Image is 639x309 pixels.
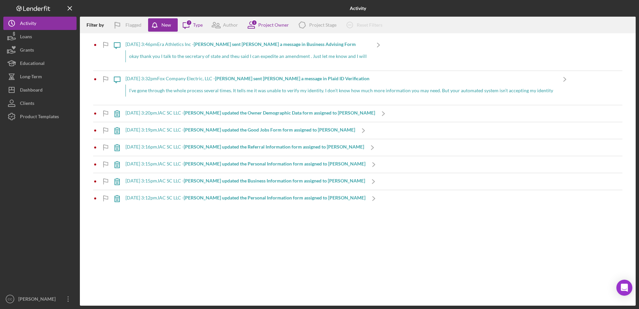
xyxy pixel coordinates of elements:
div: Project Stage [309,22,336,28]
b: [PERSON_NAME] sent [PERSON_NAME] a message in Plaid ID Verification [215,76,369,81]
div: Dashboard [20,83,43,98]
div: 1 [251,20,257,26]
div: Clients [20,97,34,112]
div: Grants [20,43,34,58]
div: [DATE] 3:15pm JAC SC LLC - [125,161,365,166]
button: Dashboard [3,83,77,97]
div: Open Intercom Messenger [616,280,632,296]
button: New [148,18,178,32]
button: CC[PERSON_NAME] [3,292,77,306]
div: [DATE] 3:15pm JAC SC LLC - [125,178,365,183]
a: [DATE] 3:16pmJAC SC LLC -[PERSON_NAME] updated the Referral Information form assigned to [PERSON_... [109,139,381,156]
button: Educational [3,57,77,70]
a: [DATE] 3:46pmEra Athletics Inc -[PERSON_NAME] sent [PERSON_NAME] a message in Business Advising F... [109,37,387,71]
button: Activity [3,17,77,30]
button: Product Templates [3,110,77,123]
div: [DATE] 3:12pm JAC SC LLC - [125,195,365,200]
div: Activity [20,17,36,32]
div: Reset Filters [357,18,382,32]
b: Activity [350,6,366,11]
button: Grants [3,43,77,57]
b: [PERSON_NAME] updated the Business Information form assigned to [PERSON_NAME] [184,178,365,183]
div: New [161,18,171,32]
b: [PERSON_NAME] updated the Personal Information form assigned to [PERSON_NAME] [184,161,365,166]
div: Author [223,22,238,28]
div: [DATE] 3:20pm JAC SC LLC - [125,110,375,116]
button: Flagged [109,18,148,32]
div: 7 [186,20,192,26]
b: [PERSON_NAME] updated the Referral Information form assigned to [PERSON_NAME] [184,144,364,150]
button: Loans [3,30,77,43]
a: [DATE] 3:12pmJAC SC LLC -[PERSON_NAME] updated the Personal Information form assigned to [PERSON_... [109,190,382,207]
text: CC [8,297,12,301]
div: [DATE] 3:19pm JAC SC LLC - [125,127,355,133]
button: Clients [3,97,77,110]
div: Filter by [87,22,109,28]
div: Loans [20,30,32,45]
a: [DATE] 3:15pmJAC SC LLC -[PERSON_NAME] updated the Business Information form assigned to [PERSON_... [109,173,382,190]
div: I’ve gone through the whole process several times. It tells me it was unable to verify my identit... [125,85,556,97]
div: Long-Term [20,70,42,85]
button: Reset Filters [341,18,389,32]
b: [PERSON_NAME] updated the Personal Information form assigned to [PERSON_NAME] [184,195,365,200]
div: okay thank you I talk to the secretary of state and theu said I can expedite an amendment . Just ... [125,50,370,62]
b: [PERSON_NAME] updated the Good Jobs Form form assigned to [PERSON_NAME] [184,127,355,133]
div: Educational [20,57,45,72]
b: [PERSON_NAME] updated the Owner Demographic Data form assigned to [PERSON_NAME] [184,110,375,116]
a: [DATE] 3:19pmJAC SC LLC -[PERSON_NAME] updated the Good Jobs Form form assigned to [PERSON_NAME] [109,122,372,139]
div: [DATE] 3:32pm Fox Company Electric, LLC - [125,76,556,81]
div: [DATE] 3:46pm Era Athletics Inc - [125,42,370,47]
a: [DATE] 3:32pmFox Company Electric, LLC -[PERSON_NAME] sent [PERSON_NAME] a message in Plaid ID Ve... [109,71,573,105]
b: [PERSON_NAME] sent [PERSON_NAME] a message in Business Advising Form [194,41,356,47]
div: [PERSON_NAME] [17,292,60,307]
div: Type [193,22,203,28]
button: Long-Term [3,70,77,83]
a: [DATE] 3:15pmJAC SC LLC -[PERSON_NAME] updated the Personal Information form assigned to [PERSON_... [109,156,382,173]
div: [DATE] 3:16pm JAC SC LLC - [125,144,364,150]
div: Product Templates [20,110,59,125]
div: Project Owner [258,22,289,28]
a: [DATE] 3:20pmJAC SC LLC -[PERSON_NAME] updated the Owner Demographic Data form assigned to [PERSO... [109,105,392,122]
div: Flagged [125,18,141,32]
